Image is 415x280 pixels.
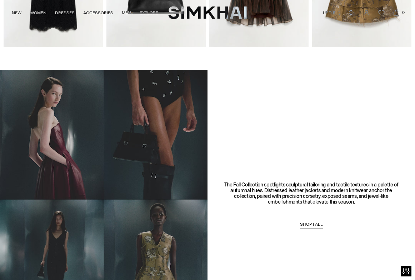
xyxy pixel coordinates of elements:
[374,6,389,20] a: Wishlist
[389,6,404,20] a: Open cart modal
[323,5,342,21] button: USD $
[140,5,158,21] a: EXPLORE
[344,6,359,20] a: Open search modal
[400,9,406,16] span: 0
[168,6,247,20] a: SIMKHAI
[300,222,323,229] a: SHOP FALL
[12,5,21,21] a: NEW
[300,222,323,227] span: SHOP FALL
[55,5,75,21] a: DRESSES
[6,253,72,274] iframe: Sign Up via Text for Offers
[83,5,113,21] a: ACCESSORIES
[221,182,401,205] h3: The Fall Collection spotlights sculptural tailoring and tactile textures in a palette of autumnal...
[30,5,46,21] a: WOMEN
[122,5,131,21] a: MEN
[359,6,374,20] a: Go to the account page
